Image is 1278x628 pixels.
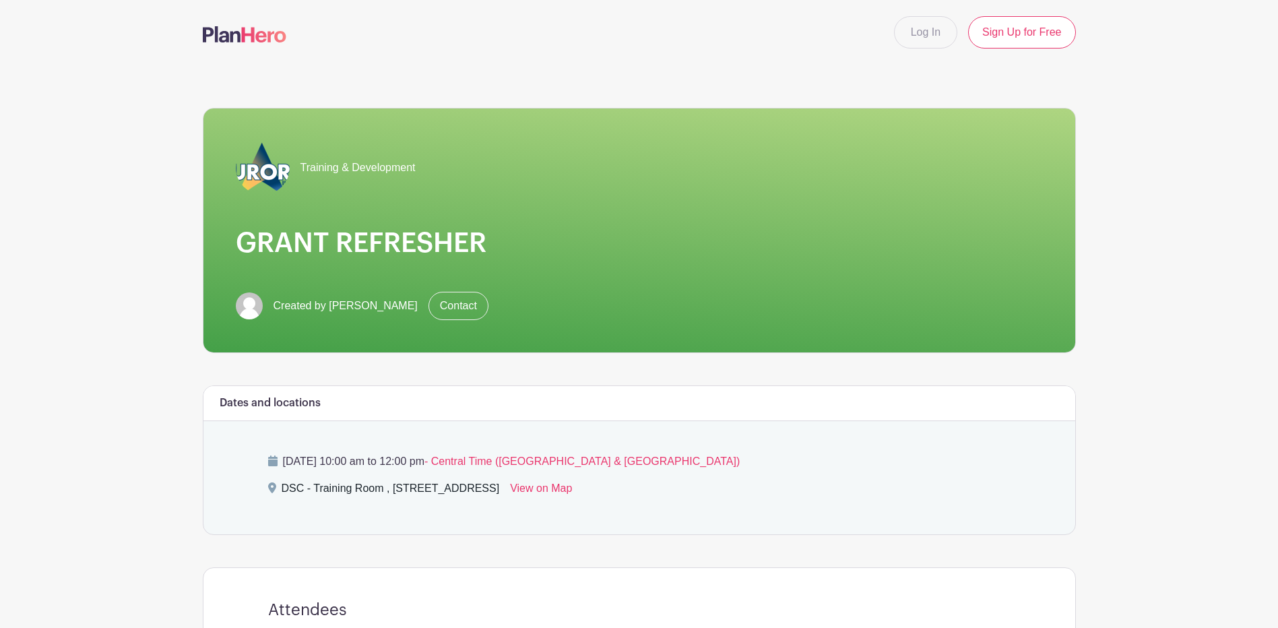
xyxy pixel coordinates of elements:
[236,141,290,195] img: 2023_COA_Horiz_Logo_PMS_BlueStroke%204.png
[894,16,957,49] a: Log In
[236,227,1043,259] h1: GRANT REFRESHER
[220,397,321,410] h6: Dates and locations
[428,292,488,320] a: Contact
[274,298,418,314] span: Created by [PERSON_NAME]
[282,480,500,502] div: DSC - Training Room , [STREET_ADDRESS]
[236,292,263,319] img: default-ce2991bfa6775e67f084385cd625a349d9dcbb7a52a09fb2fda1e96e2d18dcdb.png
[203,26,286,42] img: logo-507f7623f17ff9eddc593b1ce0a138ce2505c220e1c5a4e2b4648c50719b7d32.svg
[300,160,416,176] span: Training & Development
[424,456,740,467] span: - Central Time ([GEOGRAPHIC_DATA] & [GEOGRAPHIC_DATA])
[510,480,572,502] a: View on Map
[268,453,1011,470] p: [DATE] 10:00 am to 12:00 pm
[968,16,1075,49] a: Sign Up for Free
[268,600,347,620] h4: Attendees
